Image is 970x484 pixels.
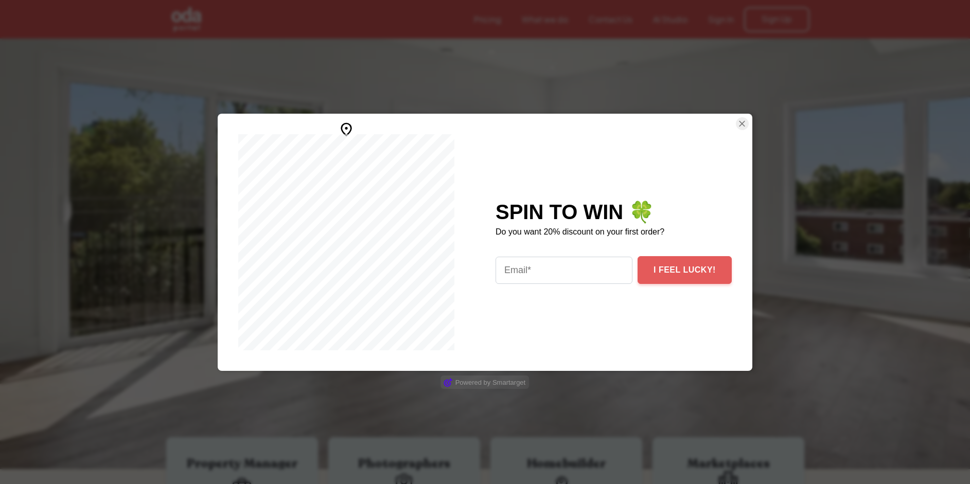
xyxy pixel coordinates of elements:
[638,256,732,284] button: I FEEL LUCKY!
[496,200,732,223] div: SPIN TO WIN 🍀
[338,121,355,138] img: svg+xml;charset=utf-8,%0A%3Csvg%20xmlns%3D%22http%3A%2F%2Fwww.w3.org%2F2000%2Fsvg%22%20height%3D%...
[496,256,632,283] input: Email*
[736,117,749,130] button: Close Smartarget Popup
[496,226,732,237] p: Do you want 20% discount on your first order?
[737,117,747,130] img: Close Button Icon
